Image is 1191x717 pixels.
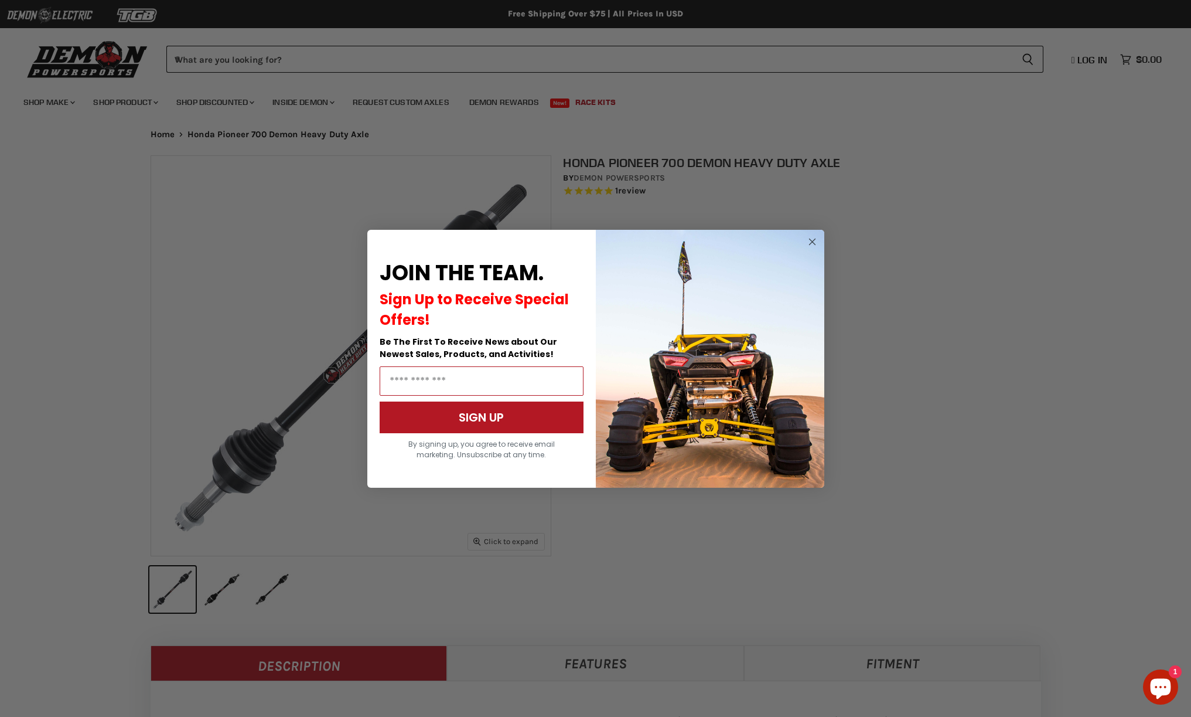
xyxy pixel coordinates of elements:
img: a9095488-b6e7-41ba-879d-588abfab540b.jpeg [596,230,824,488]
button: Close dialog [805,235,820,249]
span: Sign Up to Receive Special Offers! [380,290,569,329]
span: Be The First To Receive News about Our Newest Sales, Products, and Activities! [380,336,557,360]
span: JOIN THE TEAM. [380,258,544,288]
inbox-online-store-chat: Shopify online store chat [1139,670,1182,708]
input: Email Address [380,366,583,396]
span: By signing up, you agree to receive email marketing. Unsubscribe at any time. [408,439,555,460]
button: SIGN UP [380,402,583,433]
